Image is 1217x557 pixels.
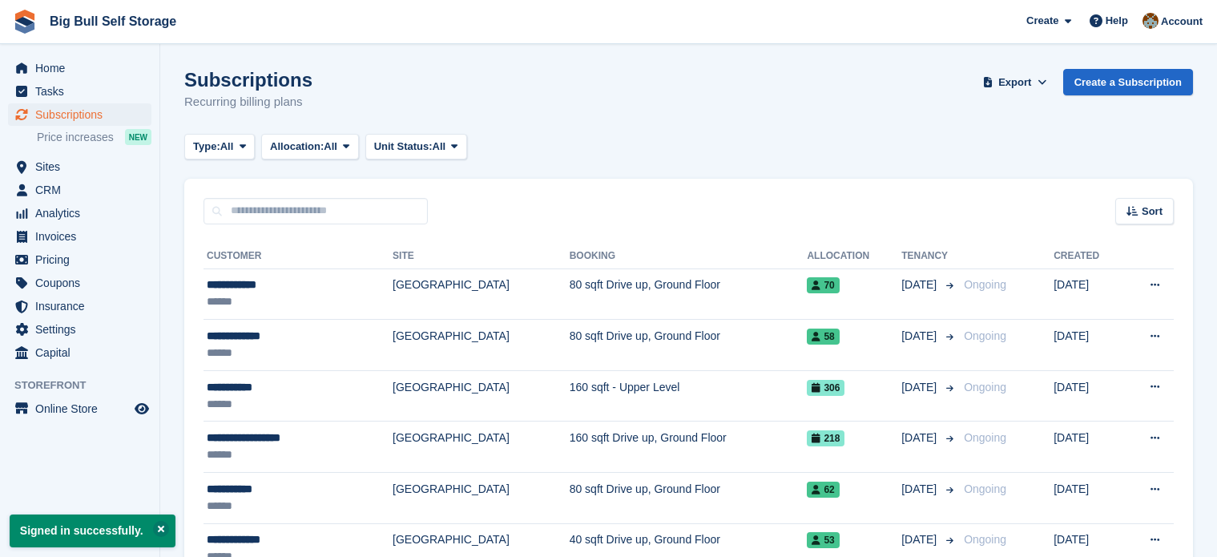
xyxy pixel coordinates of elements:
td: [GEOGRAPHIC_DATA] [393,370,570,422]
span: Settings [35,318,131,341]
span: Help [1106,13,1128,29]
a: menu [8,155,151,178]
span: Analytics [35,202,131,224]
p: Recurring billing plans [184,93,312,111]
span: 53 [807,532,839,548]
th: Customer [204,244,393,269]
span: All [324,139,337,155]
a: Big Bull Self Storage [43,8,183,34]
td: 80 sqft Drive up, Ground Floor [570,473,808,524]
a: Price increases NEW [37,128,151,146]
span: Online Store [35,398,131,420]
span: 62 [807,482,839,498]
span: Sites [35,155,131,178]
th: Site [393,244,570,269]
td: [DATE] [1054,370,1122,422]
span: [DATE] [901,430,940,446]
a: menu [8,398,151,420]
span: Invoices [35,225,131,248]
span: Allocation: [270,139,324,155]
span: Ongoing [964,381,1006,394]
a: menu [8,295,151,317]
span: Ongoing [964,278,1006,291]
span: Ongoing [964,482,1006,495]
th: Tenancy [901,244,957,269]
a: menu [8,80,151,103]
a: menu [8,318,151,341]
th: Booking [570,244,808,269]
td: [GEOGRAPHIC_DATA] [393,422,570,473]
td: [GEOGRAPHIC_DATA] [393,268,570,320]
span: Storefront [14,377,159,394]
button: Allocation: All [261,134,359,160]
a: menu [8,248,151,271]
span: Ongoing [964,533,1006,546]
span: 306 [807,380,844,396]
span: Type: [193,139,220,155]
td: [DATE] [1054,268,1122,320]
span: Account [1161,14,1203,30]
img: stora-icon-8386f47178a22dfd0bd8f6a31ec36ba5ce8667c1dd55bd0f319d3a0aa187defe.svg [13,10,37,34]
h1: Subscriptions [184,69,312,91]
img: Mike Llewellen Palmer [1142,13,1159,29]
a: menu [8,225,151,248]
td: [GEOGRAPHIC_DATA] [393,320,570,371]
span: Home [35,57,131,79]
span: Sort [1142,204,1163,220]
span: Ongoing [964,329,1006,342]
span: [DATE] [901,276,940,293]
button: Export [980,69,1050,95]
span: Insurance [35,295,131,317]
td: 80 sqft Drive up, Ground Floor [570,320,808,371]
a: menu [8,103,151,126]
td: [DATE] [1054,422,1122,473]
td: [GEOGRAPHIC_DATA] [393,473,570,524]
td: [DATE] [1054,473,1122,524]
span: All [220,139,234,155]
span: Tasks [35,80,131,103]
a: Create a Subscription [1063,69,1193,95]
td: 160 sqft Drive up, Ground Floor [570,422,808,473]
span: Unit Status: [374,139,433,155]
span: Ongoing [964,431,1006,444]
p: Signed in successfully. [10,515,175,547]
td: 160 sqft - Upper Level [570,370,808,422]
span: 70 [807,277,839,293]
th: Allocation [807,244,901,269]
span: [DATE] [901,481,940,498]
span: [DATE] [901,531,940,548]
button: Unit Status: All [365,134,467,160]
a: menu [8,341,151,364]
span: All [433,139,446,155]
a: menu [8,179,151,201]
th: Created [1054,244,1122,269]
span: Price increases [37,130,114,145]
td: 80 sqft Drive up, Ground Floor [570,268,808,320]
span: 218 [807,430,844,446]
span: [DATE] [901,379,940,396]
span: Export [998,75,1031,91]
a: menu [8,272,151,294]
span: Subscriptions [35,103,131,126]
span: [DATE] [901,328,940,345]
span: Create [1026,13,1058,29]
span: Coupons [35,272,131,294]
td: [DATE] [1054,320,1122,371]
span: Pricing [35,248,131,271]
span: CRM [35,179,131,201]
a: menu [8,202,151,224]
div: NEW [125,129,151,145]
button: Type: All [184,134,255,160]
a: menu [8,57,151,79]
span: Capital [35,341,131,364]
span: 58 [807,329,839,345]
a: Preview store [132,399,151,418]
